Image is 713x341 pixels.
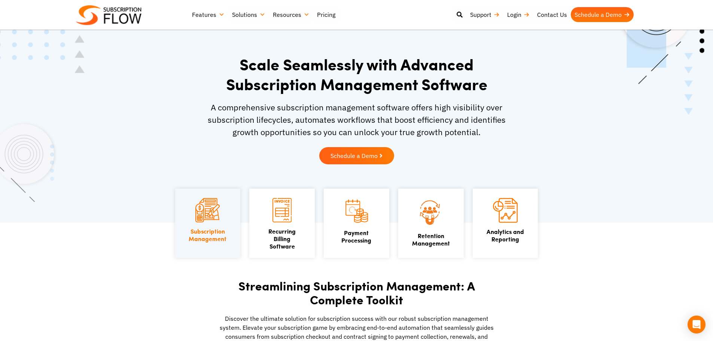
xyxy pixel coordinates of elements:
[487,227,524,243] a: Analytics andReporting
[503,7,533,22] a: Login
[228,7,269,22] a: Solutions
[344,198,369,224] img: Payment Processing icon
[409,198,453,226] img: Retention Management icon
[688,316,706,334] div: Open Intercom Messenger
[188,7,228,22] a: Features
[330,153,378,159] span: Schedule a Demo
[466,7,503,22] a: Support
[189,227,226,243] a: SubscriptionManagement
[493,198,518,223] img: Analytics and Reporting icon
[571,7,634,22] a: Schedule a Demo
[341,228,371,244] a: PaymentProcessing
[412,231,450,247] a: Retention Management
[201,101,512,138] p: A comprehensive subscription management software offers high visibility over subscription lifecyc...
[272,198,292,222] img: Recurring Billing Software icon
[218,279,495,307] h2: Streamlining Subscription Management: A Complete Toolkit
[313,7,339,22] a: Pricing
[319,147,394,164] a: Schedule a Demo
[195,198,220,222] img: Subscription Management icon
[268,227,296,250] a: Recurring Billing Software
[201,54,512,94] h1: Scale Seamlessly with Advanced Subscription Management Software
[76,5,141,25] img: Subscriptionflow
[269,7,313,22] a: Resources
[533,7,571,22] a: Contact Us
